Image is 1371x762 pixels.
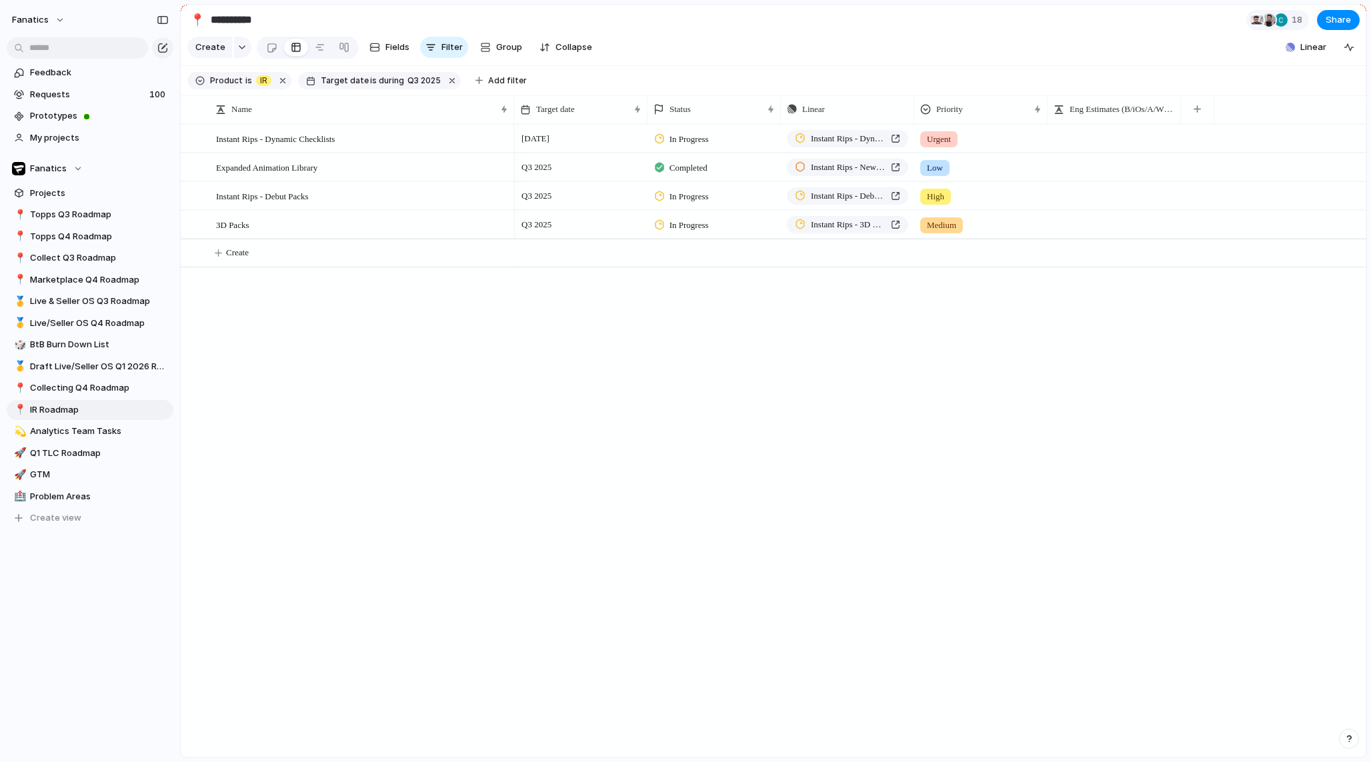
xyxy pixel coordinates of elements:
span: Projects [30,187,169,200]
button: 🚀 [12,447,25,460]
span: Instant Rips - 3D Canvas (Resn) [811,218,886,231]
button: 📍 [12,403,25,417]
button: 📍 [12,230,25,243]
button: fanatics [6,9,72,31]
span: High [927,190,944,203]
span: Fanatics [30,162,67,175]
span: Linear [802,103,825,116]
span: Instant Rips - Dynamic Checklists [811,132,886,145]
span: Feedback [30,66,169,79]
div: 📍Topps Q4 Roadmap [7,227,173,247]
span: Urgent [927,133,951,146]
span: IR [260,75,267,87]
span: Create [226,246,249,259]
div: 🏥 [14,489,23,504]
div: 🥇 [14,315,23,331]
div: 🚀 [14,445,23,461]
div: 🥇Draft Live/Seller OS Q1 2026 Roadmap [7,357,173,377]
a: 📍IR Roadmap [7,400,173,420]
span: 100 [149,88,168,101]
span: Instant Rips - New Pack Opening Animations [811,161,886,174]
span: fanatics [12,13,49,27]
span: Live/Seller OS Q4 Roadmap [30,317,169,330]
button: Filter [420,37,468,58]
button: Add filter [467,71,535,90]
div: 📍 [14,381,23,396]
span: Eng Estimates (B/iOs/A/W) in Cycles [1070,103,1174,116]
span: Q3 2025 [518,217,555,233]
button: 🚀 [12,468,25,481]
button: Group [473,37,529,58]
button: 📍 [187,9,208,31]
span: is [245,75,252,87]
span: Group [496,41,522,54]
button: 📍 [12,381,25,395]
span: Product [210,75,243,87]
div: 📍 [14,229,23,244]
a: Feedback [7,63,173,83]
span: Collecting Q4 Roadmap [30,381,169,395]
a: Instant Rips - Dynamic Checklists [787,130,908,147]
a: 💫Analytics Team Tasks [7,421,173,441]
button: Create view [7,508,173,528]
a: 📍Collecting Q4 Roadmap [7,378,173,398]
span: Expanded Animation Library [216,159,317,175]
button: Collapse [534,37,597,58]
button: 🥇 [12,295,25,308]
a: 📍Topps Q3 Roadmap [7,205,173,225]
span: Linear [1300,41,1326,54]
span: Q1 TLC Roadmap [30,447,169,460]
span: during [377,75,404,87]
a: 🚀GTM [7,465,173,485]
button: IR [253,73,274,88]
button: 📍 [12,208,25,221]
button: 🏥 [12,490,25,503]
button: Fanatics [7,159,173,179]
span: Prototypes [30,109,169,123]
span: Collect Q3 Roadmap [30,251,169,265]
div: 📍 [190,11,205,29]
span: Create view [30,511,81,525]
div: 📍 [14,272,23,287]
div: 📍 [14,251,23,266]
span: Fields [385,41,409,54]
span: [DATE] [518,131,553,147]
span: Q3 2025 [518,188,555,204]
span: Create [195,41,225,54]
span: Marketplace Q4 Roadmap [30,273,169,287]
span: Q3 2025 [407,75,441,87]
span: Q3 2025 [518,159,555,175]
span: Instant Rips - Debut Packs [811,189,886,203]
span: Topps Q3 Roadmap [30,208,169,221]
span: IR Roadmap [30,403,169,417]
span: My projects [30,131,169,145]
div: 🥇 [14,359,23,374]
button: Linear [1280,37,1332,57]
button: 📍 [12,273,25,287]
button: 💫 [12,425,25,438]
span: GTM [30,468,169,481]
a: Instant Rips - New Pack Opening Animations [787,159,908,176]
a: Requests100 [7,85,173,105]
div: 💫 [14,424,23,439]
span: Low [927,161,943,175]
span: Analytics Team Tasks [30,425,169,438]
span: Completed [669,161,708,175]
div: 📍 [14,207,23,223]
a: 🎲BtB Burn Down List [7,335,173,355]
a: 🏥Problem Areas [7,487,173,507]
button: 🥇 [12,317,25,330]
span: Instant Rips - Dynamic Checklists [216,131,335,146]
div: 🎲 [14,337,23,353]
a: Prototypes [7,106,173,126]
span: Add filter [488,75,527,87]
div: 🥇 [14,294,23,309]
span: In Progress [669,190,709,203]
div: 📍Collect Q3 Roadmap [7,248,173,268]
span: Priority [936,103,963,116]
button: 📍 [12,251,25,265]
span: 18 [1292,13,1306,27]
